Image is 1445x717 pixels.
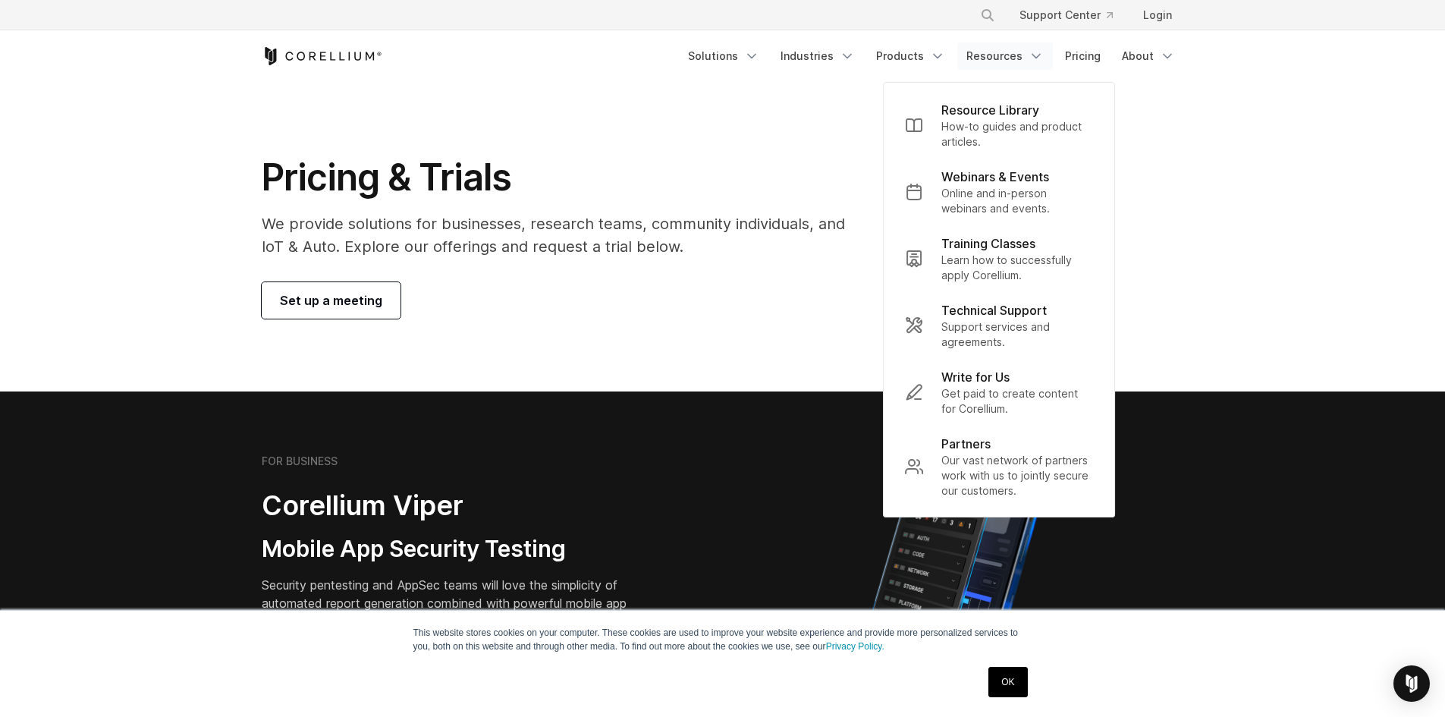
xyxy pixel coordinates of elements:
[413,626,1032,653] p: This website stores cookies on your computer. These cookies are used to improve your website expe...
[262,576,650,631] p: Security pentesting and AppSec teams will love the simplicity of automated report generation comb...
[941,119,1093,149] p: How-to guides and product articles.
[262,454,338,468] h6: FOR BUSINESS
[941,301,1047,319] p: Technical Support
[262,489,650,523] h2: Corellium Viper
[941,186,1093,216] p: Online and in-person webinars and events.
[974,2,1001,29] button: Search
[1131,2,1184,29] a: Login
[893,92,1105,159] a: Resource Library How-to guides and product articles.
[893,426,1105,508] a: Partners Our vast network of partners work with us to jointly secure our customers.
[847,440,1075,706] img: Corellium MATRIX automated report on iPhone showing app vulnerability test results across securit...
[941,453,1093,498] p: Our vast network of partners work with us to jointly secure our customers.
[941,101,1039,119] p: Resource Library
[280,291,382,310] span: Set up a meeting
[1393,665,1430,702] div: Open Intercom Messenger
[893,359,1105,426] a: Write for Us Get paid to create content for Corellium.
[893,225,1105,292] a: Training Classes Learn how to successfully apply Corellium.
[867,42,954,70] a: Products
[941,319,1093,350] p: Support services and agreements.
[962,2,1184,29] div: Navigation Menu
[262,155,866,200] h1: Pricing & Trials
[941,386,1093,417] p: Get paid to create content for Corellium.
[941,168,1049,186] p: Webinars & Events
[771,42,864,70] a: Industries
[262,47,382,65] a: Corellium Home
[957,42,1053,70] a: Resources
[941,435,991,453] p: Partners
[988,667,1027,697] a: OK
[893,292,1105,359] a: Technical Support Support services and agreements.
[262,282,401,319] a: Set up a meeting
[1007,2,1125,29] a: Support Center
[1056,42,1110,70] a: Pricing
[679,42,1184,70] div: Navigation Menu
[826,641,884,652] a: Privacy Policy.
[941,368,1010,386] p: Write for Us
[1113,42,1184,70] a: About
[262,212,866,258] p: We provide solutions for businesses, research teams, community individuals, and IoT & Auto. Explo...
[941,234,1035,253] p: Training Classes
[679,42,768,70] a: Solutions
[941,253,1093,283] p: Learn how to successfully apply Corellium.
[893,159,1105,225] a: Webinars & Events Online and in-person webinars and events.
[262,535,650,564] h3: Mobile App Security Testing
